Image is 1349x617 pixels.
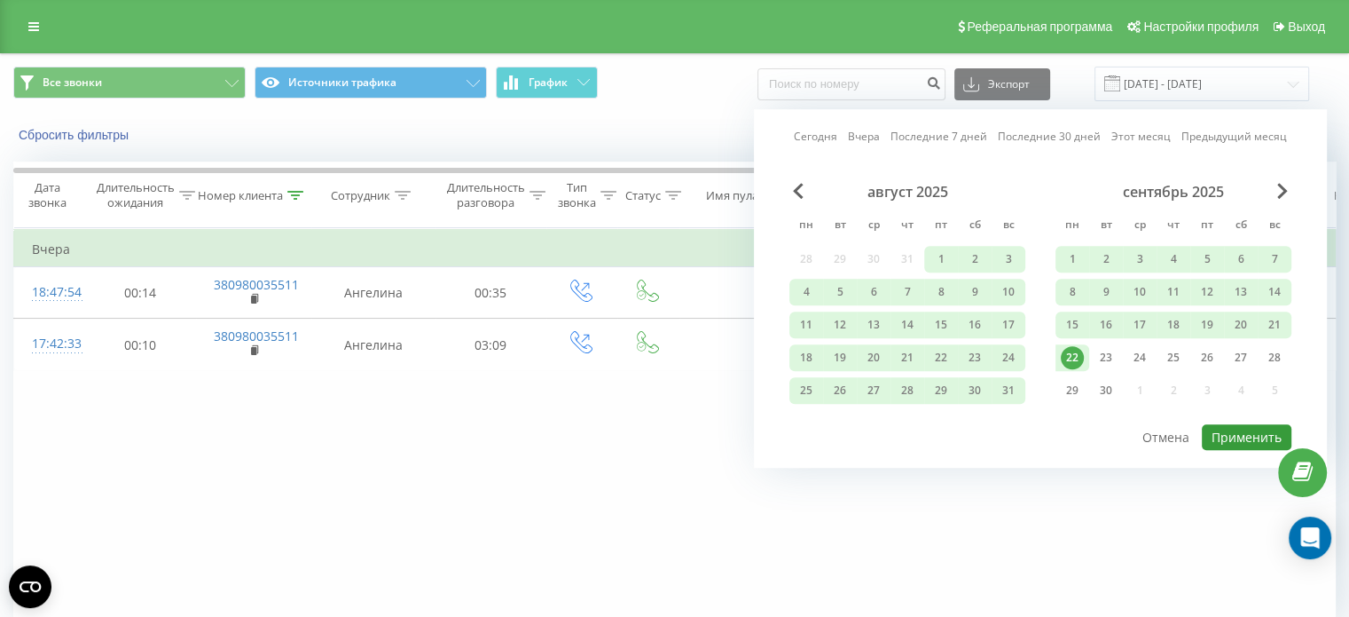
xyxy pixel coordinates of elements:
font: 22 [935,350,947,365]
div: пн 11 авг. 2025 г. [789,312,823,338]
font: Имя пула [706,187,758,203]
font: 17:42:33 [32,335,82,352]
font: 30 [1100,383,1112,398]
font: 26 [834,383,846,398]
font: Предыдущий месяц [1181,129,1287,144]
font: 14 [1268,284,1281,299]
input: Поиск по номеру [757,68,945,100]
div: сб 27 сент. 2025 г. [1224,344,1258,371]
div: сб 20 сент. 2025 г. [1224,312,1258,338]
div: пт 19 сент. 2025 г. [1190,312,1224,338]
div: вс 14 сент. 2025 г. [1258,279,1291,305]
div: вс 24 авг. 2025 г. [992,344,1025,371]
font: 25 [1167,350,1180,365]
font: 9 [1103,284,1110,299]
font: Настройки профиля [1143,20,1259,34]
font: пт [935,217,947,232]
abbr: окружающая среда [860,213,887,240]
font: Дата звонка [28,179,67,210]
font: 17 [1002,317,1015,332]
font: 23 [969,350,981,365]
div: сб 13 сент. 2025 г. [1224,279,1258,305]
font: 4 [804,284,810,299]
div: пт 1 авг. 2025 г. [924,246,958,273]
button: График [496,67,598,99]
font: 3 [1137,251,1143,266]
font: 7 [905,284,911,299]
font: Тип звонка [558,179,596,210]
abbr: четверг [1160,213,1187,240]
font: 26 [1201,350,1213,365]
div: ср 24 сент. 2025 г. [1123,344,1157,371]
font: пн [799,217,813,232]
font: Этот месяц [1111,129,1171,144]
font: вс [1003,217,1015,232]
font: 13 [867,317,880,332]
font: 10 [1002,284,1015,299]
div: вс 28 сент. 2025 г. [1258,344,1291,371]
abbr: воскресенье [995,213,1022,240]
div: чт 14 авг. 2025 г. [890,312,924,338]
font: 12 [834,317,846,332]
font: 28 [1268,350,1281,365]
font: 27 [1235,350,1247,365]
div: пн 8 сент. 2025 г. [1055,279,1089,305]
div: чт 4 сент. 2025 г. [1157,246,1190,273]
font: 19 [834,350,846,365]
font: 2 [1103,251,1110,266]
font: Ангелина [344,336,403,353]
button: Применить [1202,424,1291,450]
font: Длительность разговора [447,179,525,210]
button: Открыть виджет CMP [9,566,51,608]
button: Источники трафика [255,67,487,99]
font: 20 [1235,317,1247,332]
button: Отмена [1133,424,1199,450]
font: 21 [1268,317,1281,332]
font: чт [901,217,914,232]
div: пн 4 авг. 2025 г. [789,279,823,305]
div: ср 27 авг. 2025 г. [857,377,890,404]
font: сентябрь 2025 [1123,182,1224,202]
font: 29 [935,383,947,398]
abbr: вторник [1093,213,1119,240]
div: сб 23 авг. 2025 г. [958,344,992,371]
font: 9 [972,284,978,299]
button: Экспорт [954,68,1050,100]
font: сб [969,217,981,232]
abbr: окружающая среда [1126,213,1153,240]
font: 8 [1070,284,1076,299]
a: 380980035511 [214,328,299,344]
div: вт 30 сент. 2025 г. [1089,377,1123,404]
abbr: четверг [894,213,921,240]
div: вс 7 сент. 2025 г. [1258,246,1291,273]
button: Сбросить фильтры [13,127,137,143]
font: вт [1101,217,1112,232]
font: 19 [1201,317,1213,332]
abbr: понедельник [793,213,820,240]
div: пн 15 сент. 2025 г. [1055,312,1089,338]
font: 11 [1167,284,1180,299]
font: вт [835,217,846,232]
font: 24 [1133,350,1146,365]
div: вт 19 авг. 2025 г. [823,344,857,371]
div: пн 22 сент. 2025 г. [1055,344,1089,371]
div: чт 11 сент. 2025 г. [1157,279,1190,305]
font: 5 [1204,251,1211,266]
font: 12 [1201,284,1213,299]
font: 4 [1171,251,1177,266]
font: 28 [901,383,914,398]
font: 00:10 [124,336,156,353]
div: сб 2 авг. 2025 г. [958,246,992,273]
div: чт 21 авг. 2025 г. [890,344,924,371]
div: пн 1 сент. 2025 г. [1055,246,1089,273]
font: 24 [1002,350,1015,365]
font: График [529,75,568,90]
div: пт 22 авг. 2025 г. [924,344,958,371]
font: Последние 30 дней [998,129,1101,144]
font: Все звонки [43,75,102,90]
font: 00:14 [124,284,156,301]
div: Открытый Интерком Мессенджер [1289,517,1331,559]
font: 13 [1235,284,1247,299]
button: Все звонки [13,67,246,99]
font: Вчера [848,129,880,144]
